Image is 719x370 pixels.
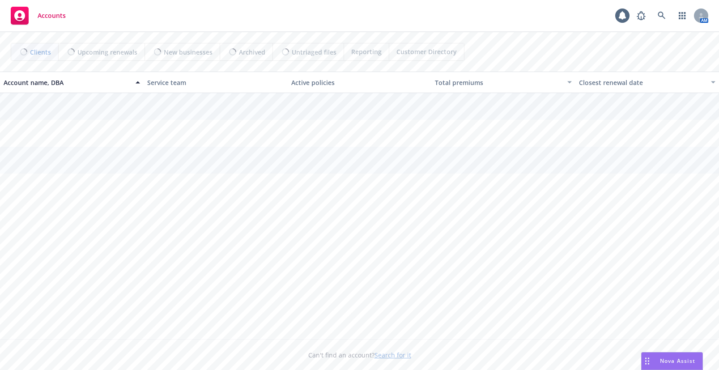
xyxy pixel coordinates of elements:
[374,351,411,359] a: Search for it
[632,7,650,25] a: Report a Bug
[396,47,457,56] span: Customer Directory
[38,12,66,19] span: Accounts
[4,78,130,87] div: Account name, DBA
[288,72,431,93] button: Active policies
[653,7,671,25] a: Search
[642,353,653,370] div: Drag to move
[291,78,428,87] div: Active policies
[660,357,695,365] span: Nova Assist
[239,47,265,57] span: Archived
[30,47,51,57] span: Clients
[431,72,575,93] button: Total premiums
[351,47,382,56] span: Reporting
[641,352,703,370] button: Nova Assist
[673,7,691,25] a: Switch app
[147,78,284,87] div: Service team
[77,47,137,57] span: Upcoming renewals
[7,3,69,28] a: Accounts
[292,47,336,57] span: Untriaged files
[575,72,719,93] button: Closest renewal date
[308,350,411,360] span: Can't find an account?
[164,47,213,57] span: New businesses
[435,78,562,87] div: Total premiums
[579,78,706,87] div: Closest renewal date
[144,72,287,93] button: Service team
